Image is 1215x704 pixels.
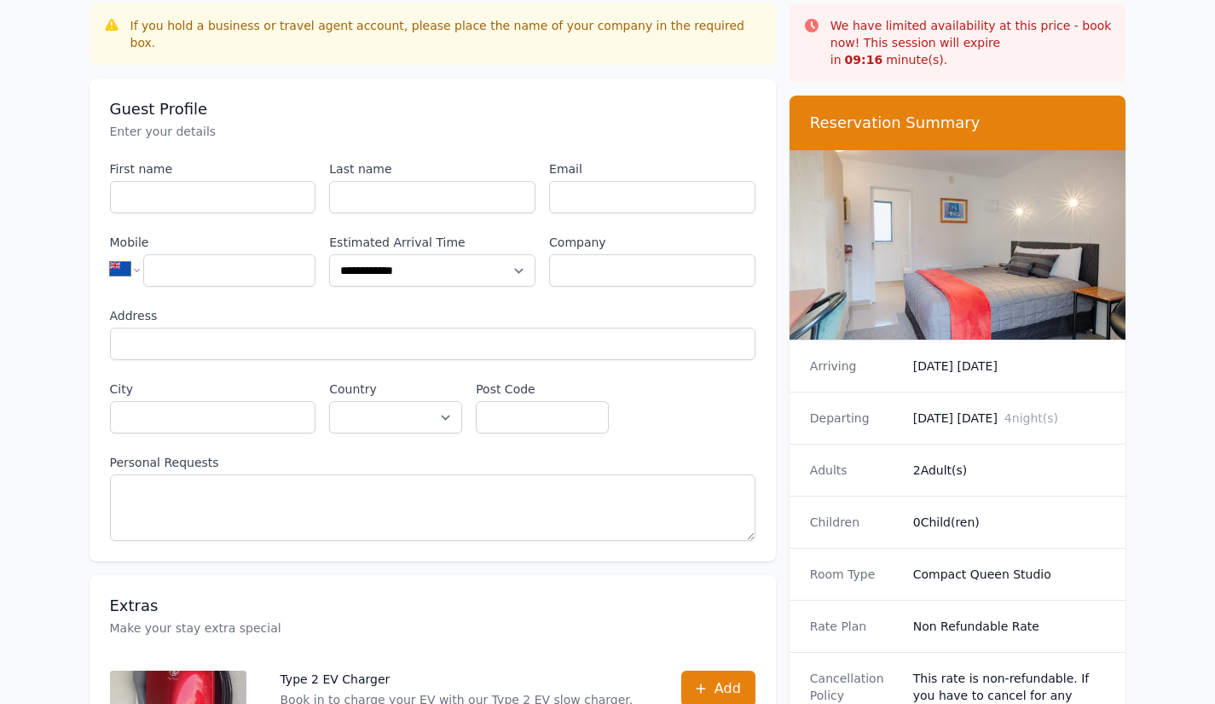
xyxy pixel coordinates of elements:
[329,381,462,398] label: Country
[715,678,741,699] span: Add
[329,160,535,177] label: Last name
[110,596,755,616] h3: Extras
[810,462,900,479] dt: Adults
[110,307,755,324] label: Address
[913,410,1106,427] dd: [DATE] [DATE]
[913,462,1106,479] dd: 2 Adult(s)
[110,99,755,119] h3: Guest Profile
[110,381,316,398] label: City
[790,150,1126,340] img: Compact Queen Studio
[110,454,755,471] label: Personal Requests
[913,618,1106,635] dd: Non Refundable Rate
[810,358,900,375] dt: Arriving
[110,160,316,177] label: First name
[1004,411,1058,425] span: 4 night(s)
[549,160,755,177] label: Email
[810,410,900,427] dt: Departing
[845,53,883,67] strong: 09 : 16
[110,620,755,637] p: Make your stay extra special
[810,514,900,531] dt: Children
[810,618,900,635] dt: Rate Plan
[281,671,647,688] p: Type 2 EV Charger
[913,358,1106,375] dd: [DATE] [DATE]
[830,17,1113,68] p: We have limited availability at this price - book now! This session will expire in minute(s).
[913,514,1106,531] dd: 0 Child(ren)
[329,234,535,251] label: Estimated Arrival Time
[130,17,762,51] div: If you hold a business or travel agent account, please place the name of your company in the requ...
[913,566,1106,583] dd: Compact Queen Studio
[110,123,755,140] p: Enter your details
[110,234,316,251] label: Mobile
[810,566,900,583] dt: Room Type
[810,113,1106,133] h3: Reservation Summary
[476,381,609,398] label: Post Code
[549,234,755,251] label: Company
